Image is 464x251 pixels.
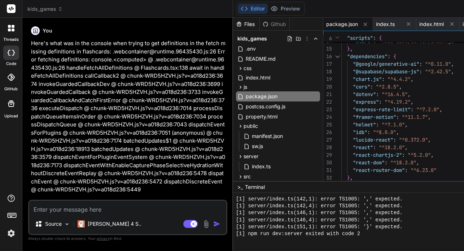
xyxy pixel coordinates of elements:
[353,159,385,166] span: "react-dom"
[416,106,439,113] span: "^7.2.0"
[268,4,303,14] button: Preview
[323,159,332,166] div: 30
[402,152,405,158] span: :
[347,53,388,60] span: "dependencies"
[367,129,370,135] span: :
[353,121,376,128] span: "helmet"
[236,224,403,230] span: [1] server/index.ts(151,1): error TS1005: '}' expected.
[393,53,396,60] span: {
[323,91,332,98] div: 21
[376,91,379,98] span: :
[379,144,405,151] span: "^18.2.0"
[6,61,16,67] label: code
[408,91,411,98] span: ,
[244,83,247,91] span: js
[245,55,276,63] span: README.md
[353,167,405,173] span: "react-router-dom"
[323,106,332,113] div: 23
[382,121,405,128] span: "^7.1.0"
[411,167,437,173] span: "^6.23.0"
[379,35,382,41] span: {
[353,114,396,120] span: "framer-motion"
[244,153,258,160] span: server
[385,159,388,166] span: :
[411,76,413,82] span: ,
[5,227,17,239] img: settings
[411,106,413,113] span: :
[323,68,332,75] div: 18
[373,144,376,151] span: :
[88,220,141,228] p: [PERSON_NAME] 4 S..
[419,21,444,28] span: index.html
[64,221,70,227] img: Pick Models
[353,91,376,98] span: "dotenv"
[233,21,259,28] div: Files
[350,174,353,181] span: ,
[213,220,220,228] img: icon
[347,174,350,181] span: }
[78,220,85,228] img: Claude 4 Sonnet
[408,152,431,158] span: "^5.2.0"
[350,46,353,52] span: ,
[376,21,395,28] span: index.ts
[28,235,227,242] p: Always double-check its answers. Your in Bind
[388,53,390,60] span: :
[4,113,18,119] label: Upload
[396,129,399,135] span: ,
[405,167,408,173] span: :
[416,159,419,166] span: ,
[385,99,411,105] span: "^4.19.2"
[251,132,284,140] span: manifest.json
[323,174,332,182] div: 32
[390,159,416,166] span: "^18.2.0"
[31,39,226,194] p: Here's what was in the console when trying to get definitions in the fetch missing definitions in...
[323,144,332,151] div: 28
[376,83,399,90] span: "^2.8.5"
[326,21,358,28] span: package.json
[451,68,454,75] span: ,
[353,68,419,75] span: "@supabase/supabase-js"
[237,183,243,191] span: >_
[202,220,210,228] img: attachment
[451,61,454,67] span: ,
[236,209,403,216] span: [1] server/index.ts(146,1): error TS1005: ',' expected.
[236,230,360,237] span: [1] npm run dev:server exited with code 2
[419,61,422,67] span: :
[353,106,411,113] span: "express-rate-limit"
[431,152,434,158] span: ,
[323,45,332,53] div: 15
[379,99,382,105] span: :
[376,121,379,128] span: :
[245,112,278,121] span: property.html
[251,162,271,171] span: index.ts
[323,75,332,83] div: 19
[43,27,52,34] h6: You
[236,203,403,209] span: [1] server/index.ts(142,4): error TS1005: ',' expected.
[439,106,442,113] span: ,
[244,173,251,180] span: src
[323,129,332,136] div: 26
[97,236,110,241] span: privacy
[333,53,342,60] div: Click to collapse the range.
[323,151,332,159] div: 29
[353,137,393,143] span: "lucide-react"
[425,61,451,67] span: "^0.11.0"
[245,73,271,82] span: index.html
[353,61,419,67] span: "@google/generative-ai"
[236,196,403,203] span: [1] server/index.ts(142,1): error TS1005: ',' expected.
[393,137,396,143] span: :
[425,68,451,75] span: "^2.42.5"
[245,102,286,111] span: postcss.config.js
[396,114,399,120] span: :
[323,83,332,91] div: 20
[353,144,373,151] span: "react"
[244,65,251,72] span: css
[251,142,264,151] span: sw.js
[245,183,265,191] span: Terminal
[323,113,332,121] div: 24
[244,122,258,130] span: public
[238,4,268,14] button: Editor
[323,136,332,144] div: 27
[428,114,431,120] span: ,
[3,36,19,43] label: threads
